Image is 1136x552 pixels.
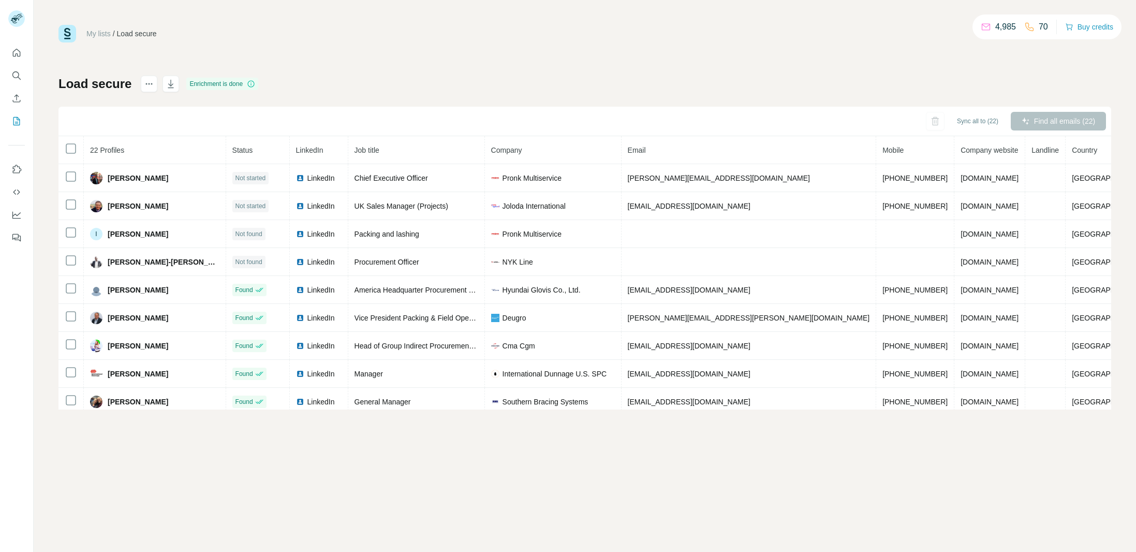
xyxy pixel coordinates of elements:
img: Surfe Logo [58,25,76,42]
span: [PERSON_NAME] [108,313,168,323]
img: company-logo [491,286,499,294]
span: Found [235,285,253,295]
span: Joloda International [503,201,566,211]
span: Found [235,397,253,406]
span: Found [235,313,253,323]
span: [PHONE_NUMBER] [882,202,948,210]
span: Head of Group Indirect Procurement - Worldwide Scope [355,342,534,350]
span: LinkedIn [307,341,335,351]
span: NYK Line [503,257,533,267]
span: Cma Cgm [503,341,535,351]
h1: Load secure [58,76,131,92]
span: [PERSON_NAME] [108,341,168,351]
span: Vice President Packing & Field Operations [GEOGRAPHIC_DATA] [355,314,568,322]
button: Search [8,66,25,85]
span: [EMAIL_ADDRESS][DOMAIN_NAME] [628,202,750,210]
span: [PERSON_NAME] [108,173,168,183]
span: [PERSON_NAME]-[PERSON_NAME] [108,257,219,267]
img: Avatar [90,200,102,212]
img: LinkedIn logo [296,370,304,378]
button: Enrich CSV [8,89,25,108]
img: company-logo [491,174,499,182]
img: Avatar [90,340,102,352]
span: [PHONE_NUMBER] [882,398,948,406]
span: [DOMAIN_NAME] [961,398,1019,406]
p: 70 [1039,21,1048,33]
span: Company [491,146,522,154]
span: LinkedIn [307,229,335,239]
span: [PERSON_NAME][EMAIL_ADDRESS][DOMAIN_NAME] [628,174,810,182]
span: Email [628,146,646,154]
span: [PHONE_NUMBER] [882,314,948,322]
span: [DOMAIN_NAME] [961,342,1019,350]
img: Avatar [90,396,102,408]
img: LinkedIn logo [296,258,304,266]
span: [EMAIL_ADDRESS][DOMAIN_NAME] [628,342,750,350]
img: company-logo [491,342,499,350]
img: LinkedIn logo [296,202,304,210]
img: company-logo [491,398,499,406]
span: [PERSON_NAME] [108,397,168,407]
div: Load secure [117,28,157,39]
span: 22 Profiles [90,146,124,154]
span: UK Sales Manager (Projects) [355,202,448,210]
span: [DOMAIN_NAME] [961,230,1019,238]
img: company-logo [491,370,499,378]
button: Quick start [8,43,25,62]
span: Status [232,146,253,154]
span: Landline [1031,146,1059,154]
span: Pronk Multiservice [503,229,562,239]
button: My lists [8,112,25,130]
img: LinkedIn logo [296,342,304,350]
span: [PERSON_NAME] [108,201,168,211]
span: LinkedIn [307,201,335,211]
span: Not found [235,257,262,267]
a: My lists [86,30,111,38]
span: Packing and lashing [355,230,419,238]
div: Enrichment is done [186,78,258,90]
span: [EMAIL_ADDRESS][DOMAIN_NAME] [628,286,750,294]
span: LinkedIn [307,313,335,323]
button: Feedback [8,228,25,247]
span: [EMAIL_ADDRESS][DOMAIN_NAME] [628,398,750,406]
span: [DOMAIN_NAME] [961,314,1019,322]
img: Avatar [90,172,102,184]
div: I [90,228,102,240]
span: [DOMAIN_NAME] [961,174,1019,182]
span: [PERSON_NAME] [108,285,168,295]
img: company-logo [491,204,499,208]
span: LinkedIn [307,397,335,407]
span: [PHONE_NUMBER] [882,342,948,350]
img: Avatar [90,256,102,268]
span: Hyundai Glovis Co., Ltd. [503,285,581,295]
button: Buy credits [1065,20,1113,34]
img: company-logo [491,258,499,266]
span: Procurement Officer [355,258,419,266]
img: LinkedIn logo [296,174,304,182]
span: LinkedIn [307,369,335,379]
img: Avatar [90,368,102,380]
img: LinkedIn logo [296,286,304,294]
span: Not started [235,201,266,211]
span: Southern Bracing Systems [503,397,588,407]
span: Not found [235,229,262,239]
span: LinkedIn [296,146,323,154]
span: [EMAIL_ADDRESS][DOMAIN_NAME] [628,370,750,378]
span: [DOMAIN_NAME] [961,258,1019,266]
span: [DOMAIN_NAME] [961,202,1019,210]
img: Avatar [90,284,102,296]
img: Avatar [90,312,102,324]
span: LinkedIn [307,257,335,267]
img: LinkedIn logo [296,230,304,238]
span: General Manager [355,398,411,406]
span: [PERSON_NAME][EMAIL_ADDRESS][PERSON_NAME][DOMAIN_NAME] [628,314,870,322]
span: [PHONE_NUMBER] [882,174,948,182]
span: Company website [961,146,1018,154]
span: [PERSON_NAME] [108,369,168,379]
button: Sync all to (22) [950,113,1006,129]
img: LinkedIn logo [296,398,304,406]
span: Country [1072,146,1097,154]
img: LinkedIn logo [296,314,304,322]
span: [PHONE_NUMBER] [882,370,948,378]
span: Mobile [882,146,904,154]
